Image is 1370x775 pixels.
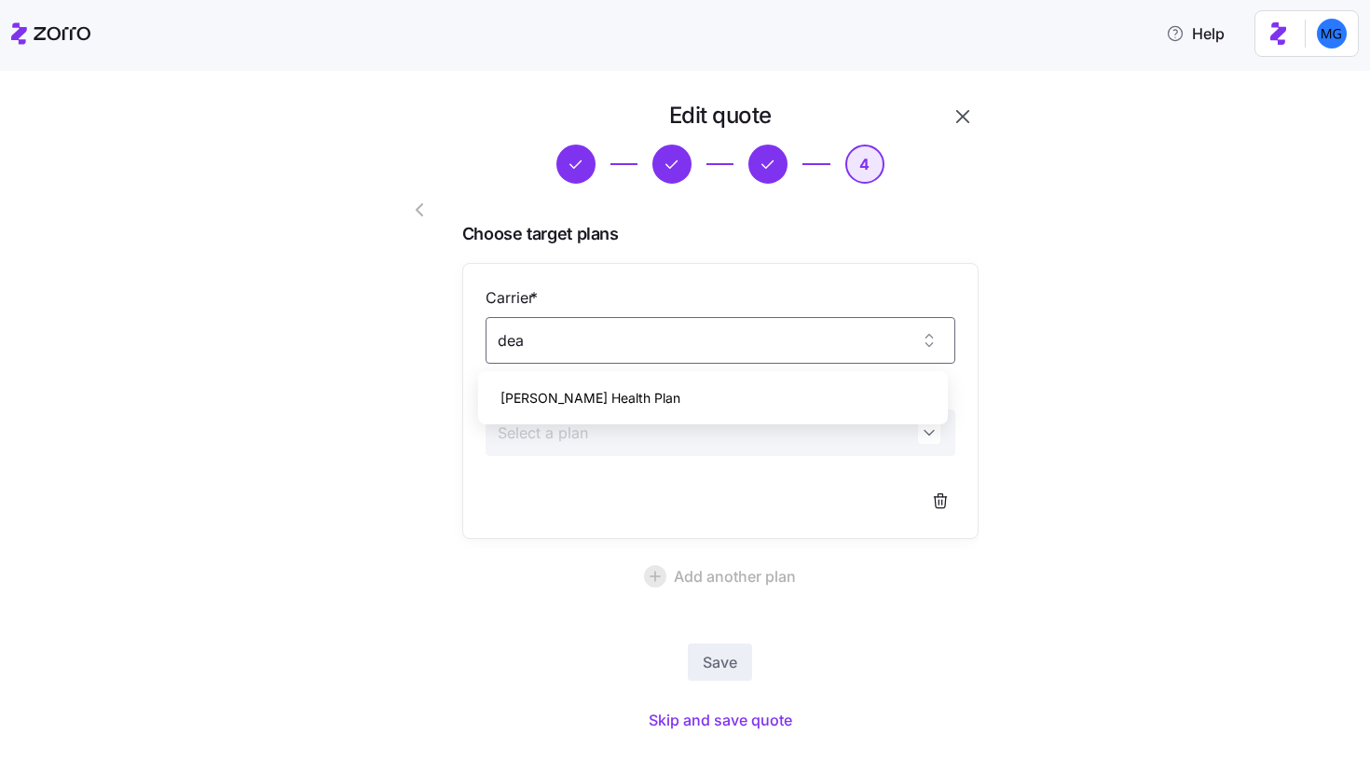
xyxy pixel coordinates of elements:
[1317,19,1347,48] img: 61c362f0e1d336c60eacb74ec9823875
[845,145,884,184] button: 4
[674,565,796,588] span: Add another plan
[462,554,979,599] button: Add another plan
[649,709,792,731] span: Skip and save quote
[669,101,772,130] h1: Edit quote
[486,317,955,364] input: Select a carrier
[500,388,680,408] span: [PERSON_NAME] Health Plan
[1166,22,1225,45] span: Help
[486,409,955,456] input: Select a plan
[486,286,541,310] label: Carrier
[1151,15,1240,52] button: Help
[644,565,666,588] svg: add icon
[634,703,807,737] button: Skip and save quote
[462,221,979,248] span: Choose target plans
[688,644,752,681] button: Save
[703,651,737,673] span: Save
